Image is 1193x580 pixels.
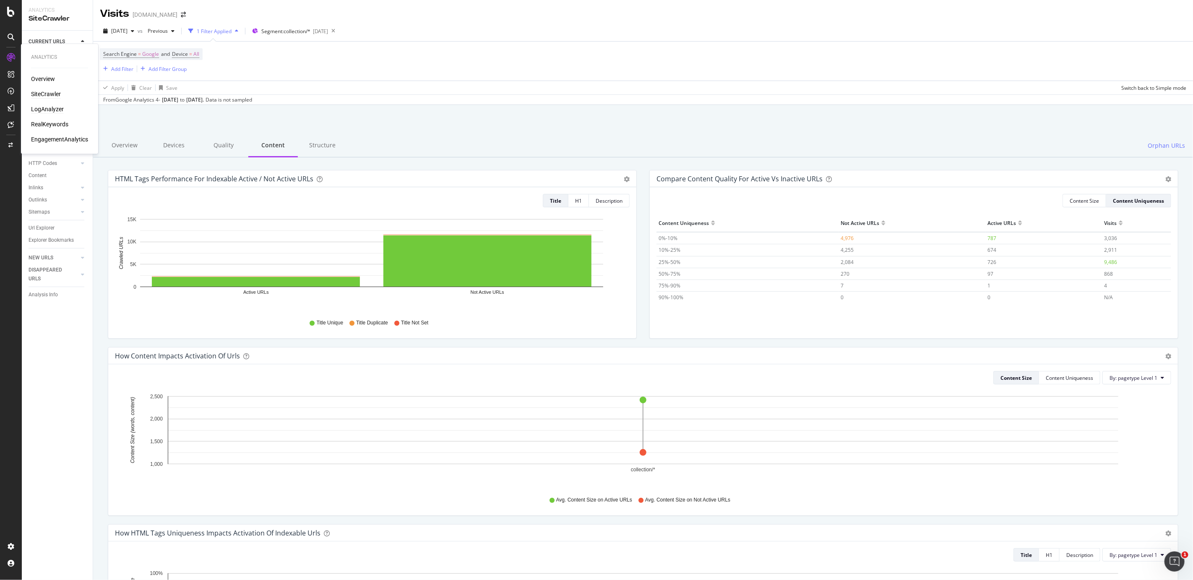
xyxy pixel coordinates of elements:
span: and [161,50,170,57]
div: Save [166,84,177,91]
div: Content Uniqueness [659,216,709,230]
button: Apply [100,81,124,94]
button: Save [156,81,177,94]
span: Avg. Content Size on Not Active URLs [645,496,730,504]
text: 10K [128,239,136,245]
span: Title Not Set [401,319,429,327]
button: Title [1013,548,1039,562]
button: Content Uniqueness [1106,194,1171,207]
span: 4,255 [841,246,854,253]
span: 868 [1104,270,1113,277]
span: 75%-90% [659,282,680,289]
div: [DATE] [162,96,178,104]
button: Segment:collection/*[DATE] [249,24,328,38]
span: By: pagetype Level 1 [1110,374,1157,381]
td: N/A [1102,291,1171,303]
span: All [193,48,199,60]
div: NEW URLS [29,253,53,262]
div: Add Filter Group [148,65,187,73]
text: 15K [128,217,136,222]
a: RealKeywords [31,120,68,129]
div: Active URLs [987,216,1016,230]
span: 90%-100% [659,294,683,301]
div: [DATE] . [186,96,204,104]
span: Device [172,50,188,57]
div: Apply [111,84,124,91]
div: Title [1021,551,1032,559]
text: 5K [130,261,136,267]
div: gear [1165,530,1171,536]
div: Analysis Info [29,290,58,299]
span: Title Unique [317,319,344,327]
div: Devices [149,134,199,157]
div: [DOMAIN_NAME] [133,10,177,19]
button: 1 Filter Applied [185,24,242,38]
div: SiteCrawler [29,14,86,24]
div: HTML Tags Performance for Indexable Active / Not Active URLs [115,175,313,183]
iframe: Intercom live chat [1164,551,1185,572]
span: 4 [1104,282,1107,289]
span: 726 [987,259,996,266]
span: vs [138,27,144,34]
span: 2025 Jul. 20th [111,27,128,34]
text: 1,500 [150,439,163,444]
button: Content Size [993,371,1039,384]
text: Content Size (words, content) [130,397,135,463]
button: Add Filter [100,64,133,74]
div: gear [1165,353,1171,359]
div: Sitemaps [29,208,50,217]
a: Sitemaps [29,208,78,217]
span: 0 [987,294,990,301]
span: 2,084 [841,259,854,266]
a: HTTP Codes [29,159,78,168]
div: How content impacts activation of urls [115,352,240,360]
text: 0 [133,284,136,290]
button: Description [589,194,630,207]
button: Description [1060,548,1100,562]
text: 2,500 [150,394,163,400]
text: Active URLs [243,290,269,295]
div: Quality [199,134,248,157]
text: 2,000 [150,416,163,422]
div: Structure [298,134,347,157]
div: Content Size [1000,374,1032,381]
div: Overview [31,75,55,84]
span: 674 [987,246,996,253]
span: 10%-25% [659,246,680,253]
button: By: pagetype Level 1 [1102,371,1171,384]
div: Add Filter [111,65,133,73]
div: CURRENT URLS [29,37,65,46]
span: 97 [987,270,993,277]
span: 7 [841,282,844,289]
span: 1 [987,282,990,289]
a: SiteCrawler [31,90,61,99]
button: By: pagetype Level 1 [1102,548,1171,562]
button: Content Size [1063,194,1106,207]
span: Orphan URLs [1148,141,1185,150]
div: 1 Filter Applied [197,28,232,35]
div: A chart. [115,391,1171,489]
text: Crawled URLs [118,237,124,269]
div: A chart. [115,214,630,311]
a: DISAPPEARED URLS [29,266,78,283]
div: Title [550,197,561,204]
span: Title Duplicate [356,319,388,327]
div: gear [624,176,630,182]
div: Content [29,171,47,180]
span: = [138,50,141,57]
div: Description [1066,551,1093,559]
div: Outlinks [29,196,47,204]
a: Url Explorer [29,224,87,233]
span: Segment: collection/* [261,28,310,35]
div: [DATE] [313,28,328,35]
span: 2,911 [1104,246,1117,253]
div: Url Explorer [29,224,55,233]
div: Not Active URLs [841,216,879,230]
span: = [189,50,192,57]
button: [DATE] [100,24,138,38]
a: EngagementAnalytics [31,136,88,144]
span: 0%-10% [659,235,677,242]
button: H1 [1039,548,1060,562]
div: Visits [1104,216,1117,230]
